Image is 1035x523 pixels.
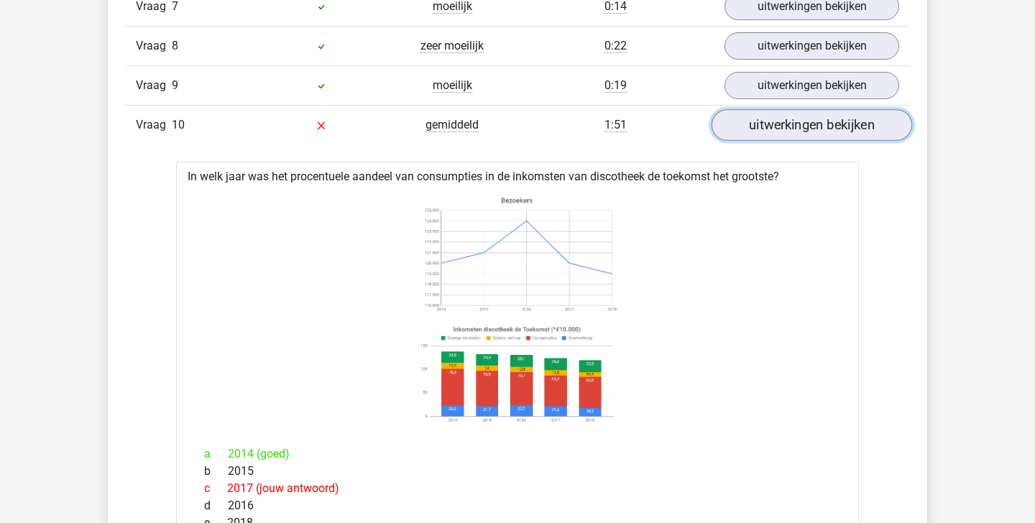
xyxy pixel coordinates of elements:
[724,32,899,60] a: uitwerkingen bekijken
[604,39,627,53] span: 0:22
[204,497,228,514] span: d
[604,78,627,93] span: 0:19
[136,116,172,134] span: Vraag
[724,72,899,99] a: uitwerkingen bekijken
[204,463,228,480] span: b
[193,445,842,463] div: 2014 (goed)
[204,445,228,463] span: a
[193,497,842,514] div: 2016
[172,118,185,131] span: 10
[712,109,912,141] a: uitwerkingen bekijken
[193,463,842,480] div: 2015
[136,37,172,55] span: Vraag
[172,39,178,52] span: 8
[136,77,172,94] span: Vraag
[172,78,178,92] span: 9
[433,78,472,93] span: moeilijk
[193,480,842,497] div: 2017 (jouw antwoord)
[420,39,484,53] span: zeer moeilijk
[204,480,227,497] span: c
[425,118,479,132] span: gemiddeld
[604,118,627,132] span: 1:51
